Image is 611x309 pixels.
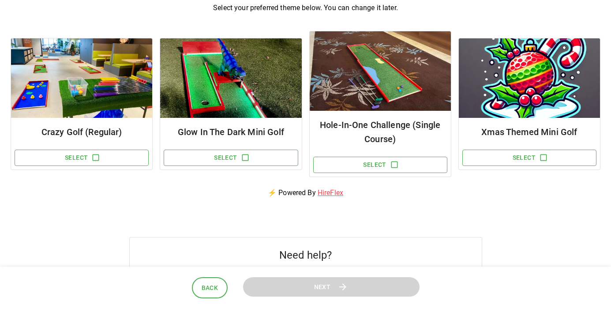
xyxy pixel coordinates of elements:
[318,188,343,197] a: HireFlex
[202,283,218,294] span: Back
[243,277,420,297] button: Next
[160,38,301,118] img: Package
[192,277,228,299] button: Back
[164,150,298,166] button: Select
[314,282,331,293] span: Next
[462,150,596,166] button: Select
[313,157,447,173] button: Select
[310,31,451,111] img: Package
[18,125,145,139] h6: Crazy Golf (Regular)
[15,150,149,166] button: Select
[466,125,593,139] h6: Xmas Themed Mini Golf
[257,177,354,209] p: ⚡ Powered By
[167,125,294,139] h6: Glow In The Dark Mini Golf
[11,38,152,118] img: Package
[279,248,332,262] h5: Need help?
[11,3,600,13] p: Select your preferred theme below. You can change it later.
[317,118,444,146] h6: Hole-In-One Challenge (Single Course)
[459,38,600,118] img: Package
